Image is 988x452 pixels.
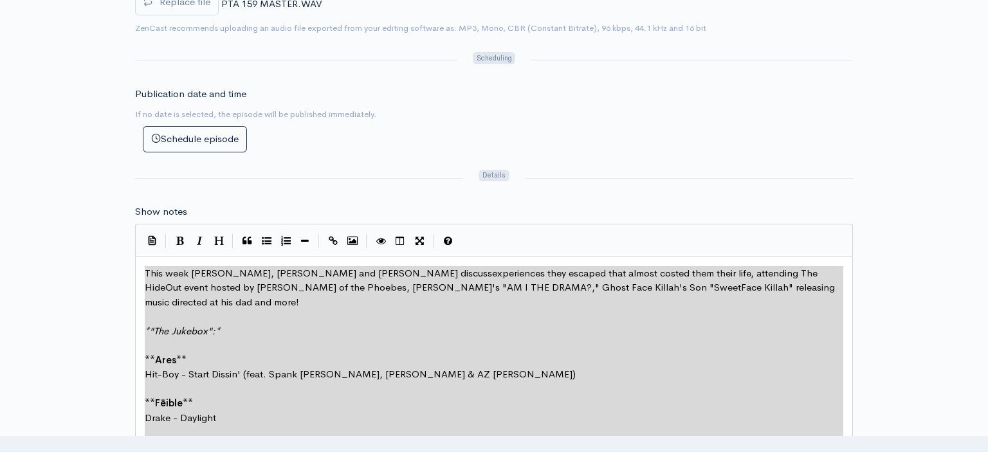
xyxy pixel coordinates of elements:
[366,234,367,249] i: |
[145,411,216,424] span: Drake - Daylight
[135,109,376,120] small: If no date is selected, the episode will be published immediately.
[165,234,167,249] i: |
[295,231,315,251] button: Insert Horizontal Line
[371,231,390,251] button: Toggle Preview
[149,325,215,337] span: "The Jukebox":
[155,354,176,366] span: Ares
[479,170,509,182] span: Details
[438,231,457,251] button: Markdown Guide
[390,231,410,251] button: Toggle Side by Side
[145,368,576,380] span: Hit-Boy - Start Dissin' (feat. Spank [PERSON_NAME], [PERSON_NAME] & AZ [PERSON_NAME])
[145,267,837,308] span: This week [PERSON_NAME], [PERSON_NAME] and [PERSON_NAME] discussexperiences they escaped that alm...
[232,234,233,249] i: |
[473,52,515,64] span: Scheduling
[433,234,434,249] i: |
[143,126,247,152] button: Schedule episode
[190,231,209,251] button: Italic
[410,231,429,251] button: Toggle Fullscreen
[155,397,183,409] span: Fēible
[142,230,161,249] button: Insert Show Notes Template
[237,231,257,251] button: Quote
[135,23,706,33] small: ZenCast recommends uploading an audio file exported from your editing software as: MP3, Mono, CBR...
[257,231,276,251] button: Generic List
[170,231,190,251] button: Bold
[324,231,343,251] button: Create Link
[135,204,187,219] label: Show notes
[343,231,362,251] button: Insert Image
[318,234,320,249] i: |
[276,231,295,251] button: Numbered List
[209,231,228,251] button: Heading
[135,87,246,102] label: Publication date and time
